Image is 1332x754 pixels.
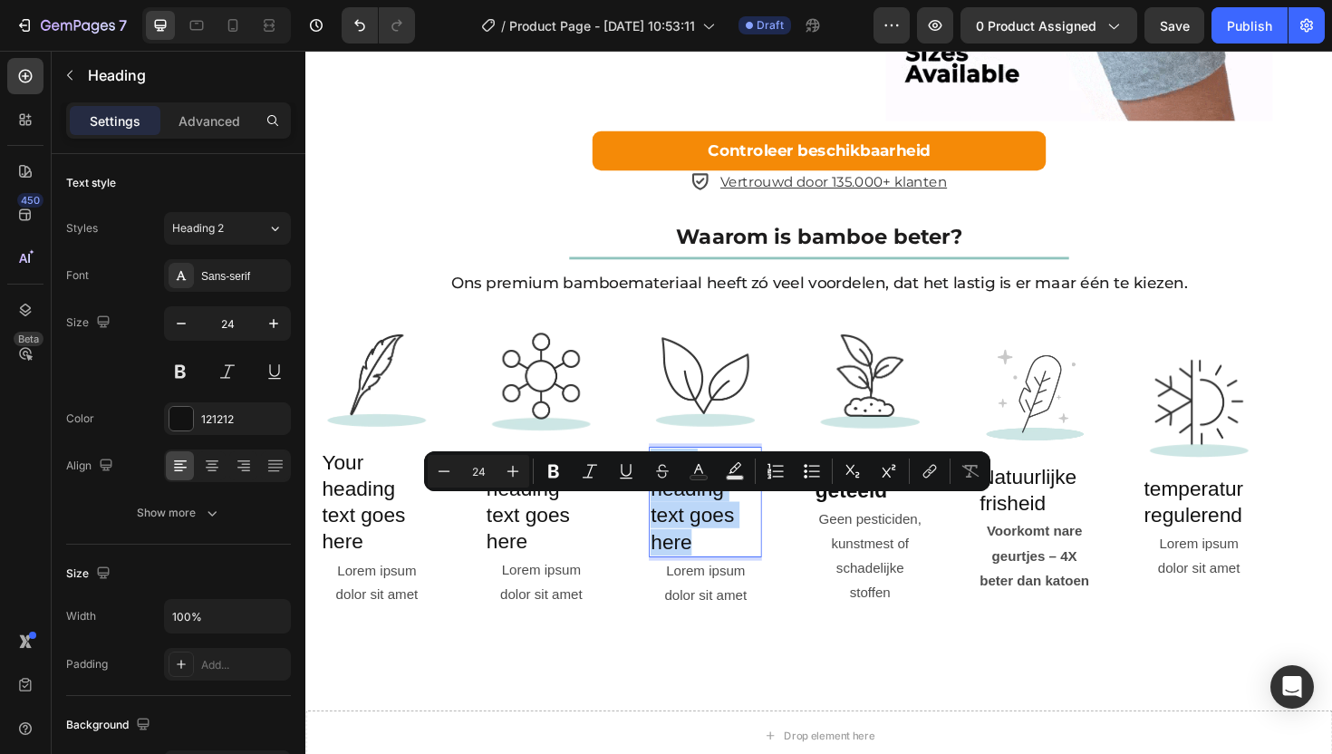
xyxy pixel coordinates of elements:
div: Lorem ipsum dolor sit amet [15,536,135,593]
img: [object Object] [886,317,1006,437]
div: Background [66,713,154,738]
p: Advanced [179,111,240,130]
div: Open Intercom Messenger [1270,665,1314,709]
strong: Voorkomt nare geurtjes – 4X beter dan katoen [714,501,830,569]
img: [object Object] [15,289,135,409]
span: / [501,16,506,35]
p: Your heading text goes here [365,421,481,535]
button: Show more [66,497,291,529]
p: temperatur regulerend [888,449,1004,506]
img: [object Object] [537,291,657,411]
input: Auto [165,600,290,633]
div: Add... [201,657,286,673]
p: Heading [88,64,284,86]
div: Rich Text Editor. Editing area: main [537,482,657,590]
div: 450 [17,193,43,208]
span: Product Page - [DATE] 10:53:11 [509,16,695,35]
img: [object Object] [712,304,832,423]
div: Lorem ipsum dolor sit amet [189,536,309,592]
span: Save [1160,18,1190,34]
div: Show more [137,504,221,522]
button: 0 product assigned [960,7,1137,43]
span: Draft [757,17,784,34]
div: Publish [1227,16,1272,35]
div: Lorem ipsum dolor sit amet [886,507,1006,564]
div: Beta [14,332,43,346]
div: Color [66,411,94,427]
div: Sans-serif [201,268,286,285]
div: Width [66,608,96,624]
p: ⁠⁠⁠⁠⁠⁠⁠ [539,423,655,479]
p: Settings [90,111,140,130]
div: Font [66,267,89,284]
div: Undo/Redo [342,7,415,43]
div: Align [66,454,117,478]
button: Heading 2 [164,212,291,245]
p: Natuurlijke frisheid [714,437,830,493]
span: 0 product assigned [976,16,1096,35]
strong: Organisch geteeld [539,425,647,478]
button: Publish [1211,7,1288,43]
p: Geen pesticiden, kunstmest of schadelijke stoffen [539,484,655,588]
div: Styles [66,220,98,237]
div: Text style [66,175,116,191]
div: Editor contextual toolbar [424,451,990,491]
iframe: Design area [305,51,1332,754]
button: Save [1144,7,1204,43]
div: Size [66,562,114,586]
span: Heading 2 [172,220,224,237]
img: [object Object] [363,288,483,409]
h2: Your heading text goes here [15,420,135,536]
h2: Rich Text Editor. Editing area: main [712,435,832,495]
p: Controleer beschikbaarheid [426,92,661,121]
div: Drop element here [507,719,603,733]
div: Padding [66,656,108,672]
h2: Rich Text Editor. Editing area: main [363,420,483,536]
p: Ons premium bamboemateriaal heeft zó veel voordelen, dat het lastig is er maar één te kiezen. [16,234,1071,260]
strong: Waarom is bamboe beter? [392,184,696,210]
img: [object Object] [189,289,309,409]
h2: Rich Text Editor. Editing area: main [537,421,657,481]
p: 7 [119,14,127,36]
p: Vertrouwd door 135.000+ klanten [439,132,680,147]
div: Lorem ipsum dolor sit amet [363,536,483,593]
div: 121212 [201,411,286,428]
div: Rich Text Editor. Editing area: main [712,495,832,576]
button: 7 [7,7,135,43]
h2: Rich Text Editor. Editing area: main [886,448,1006,507]
div: Size [66,311,114,335]
h2: Your heading text goes here [189,420,309,536]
